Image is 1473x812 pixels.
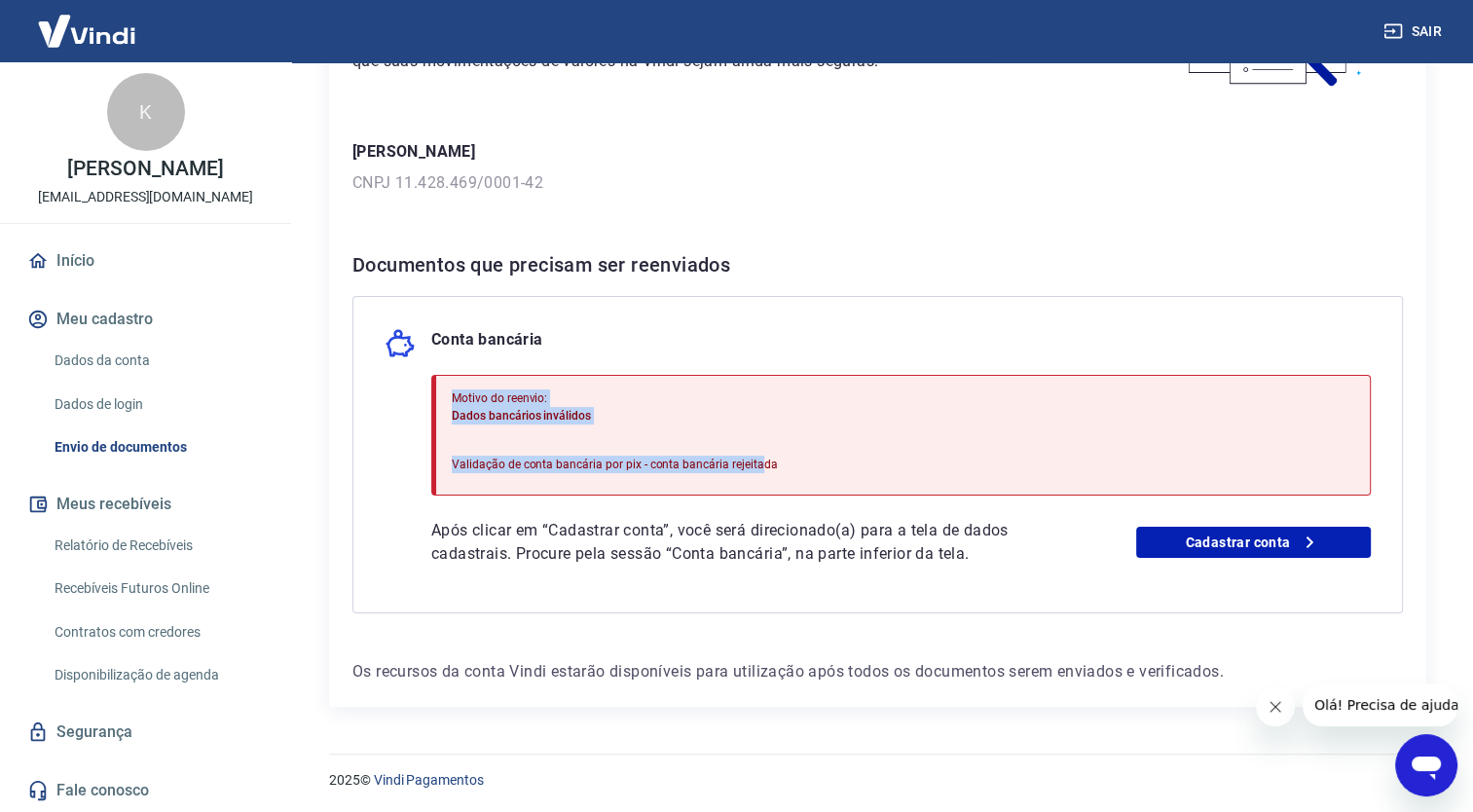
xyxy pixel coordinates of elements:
[352,249,1403,280] h6: Documentos que precisam ser reenviados
[1256,687,1295,726] iframe: Fechar mensagem
[67,159,223,179] p: [PERSON_NAME]
[107,73,185,151] div: K
[23,483,268,526] button: Meus recebíveis
[374,772,484,788] a: Vindi Pagamentos
[23,298,268,341] button: Meu cadastro
[47,612,268,652] a: Contratos com credores
[12,14,164,29] span: Olá! Precisa de ajuda?
[452,456,778,473] p: Validação de conta bancária por pix - conta bancária rejeitada
[1395,734,1457,796] iframe: Botão para abrir a janela de mensagens
[452,389,778,407] p: Motivo do reenvio:
[47,341,268,381] a: Dados da conta
[47,655,268,695] a: Disponibilização de agenda
[23,240,268,282] a: Início
[431,328,543,359] p: Conta bancária
[329,770,1426,791] p: 2025 ©
[385,328,416,359] img: money_pork.0c50a358b6dafb15dddc3eea48f23780.svg
[23,711,268,754] a: Segurança
[47,427,268,467] a: Envio de documentos
[1136,527,1371,558] a: Cadastrar conta
[352,140,1403,164] p: [PERSON_NAME]
[352,171,1403,195] p: CNPJ 11.428.469/0001-42
[47,526,268,566] a: Relatório de Recebíveis
[47,385,268,424] a: Dados de login
[352,660,1403,683] p: Os recursos da conta Vindi estarão disponíveis para utilização após todos os documentos serem env...
[47,569,268,609] a: Recebíveis Futuros Online
[1303,683,1457,726] iframe: Mensagem da empresa
[431,519,1042,566] p: Após clicar em “Cadastrar conta”, você será direcionado(a) para a tela de dados cadastrais. Procu...
[1380,14,1450,50] button: Sair
[23,1,150,60] img: Vindi
[38,187,253,207] p: [EMAIL_ADDRESS][DOMAIN_NAME]
[23,769,268,812] a: Fale conosco
[452,409,591,423] span: Dados bancários inválidos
